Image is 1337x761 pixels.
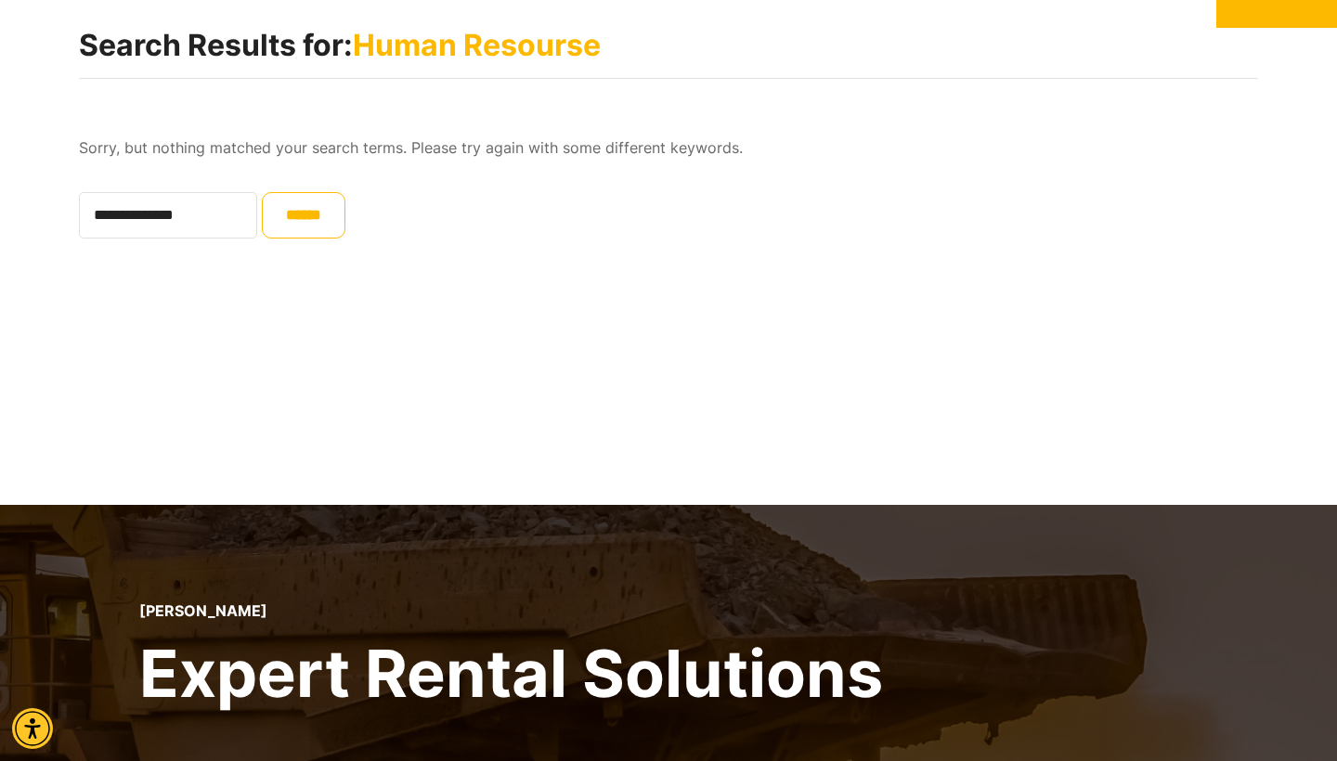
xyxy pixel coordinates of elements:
[79,135,1258,162] p: Sorry, but nothing matched your search terms. Please try again with some different keywords.
[139,602,883,620] p: [PERSON_NAME]
[353,27,601,63] span: Human Resourse
[139,631,883,716] h2: Expert Rental Solutions
[12,708,53,749] div: Accessibility Menu
[262,192,345,239] input: Search for:
[79,28,1258,79] h1: Search Results for:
